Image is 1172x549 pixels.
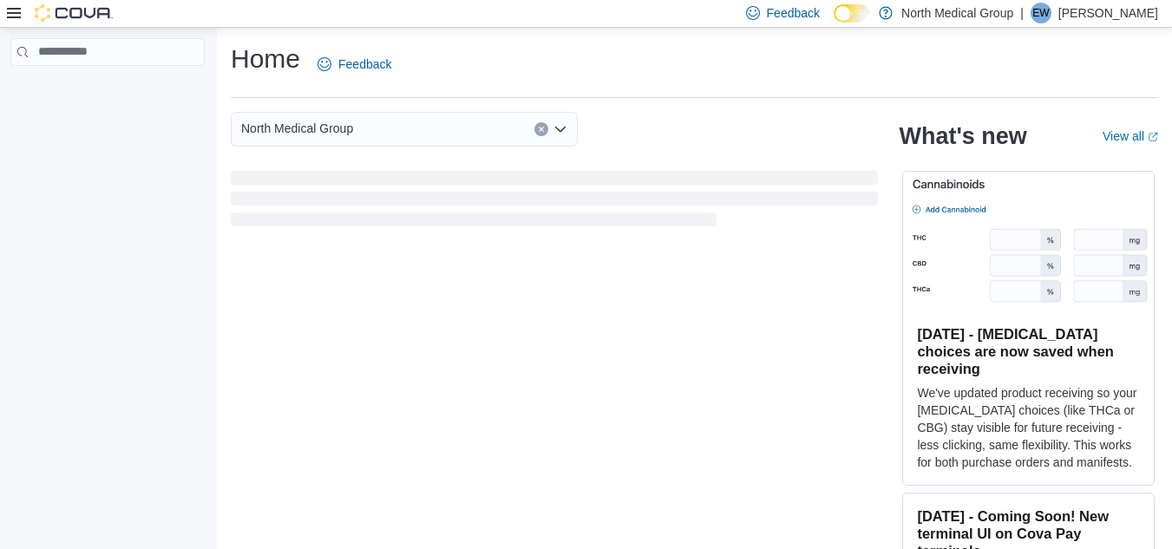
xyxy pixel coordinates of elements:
[10,69,205,111] nav: Complex example
[231,174,878,230] span: Loading
[1032,3,1049,23] span: EW
[834,4,870,23] input: Dark Mode
[311,47,398,82] a: Feedback
[917,325,1140,377] h3: [DATE] - [MEDICAL_DATA] choices are now saved when receiving
[338,56,391,73] span: Feedback
[1103,129,1158,143] a: View allExternal link
[1020,3,1024,23] p: |
[901,3,1013,23] p: North Medical Group
[899,122,1026,150] h2: What's new
[917,384,1140,471] p: We've updated product receiving so your [MEDICAL_DATA] choices (like THCa or CBG) stay visible fo...
[231,42,300,76] h1: Home
[767,4,820,22] span: Feedback
[35,4,113,22] img: Cova
[1148,132,1158,142] svg: External link
[553,122,567,136] button: Open list of options
[534,122,548,136] button: Clear input
[1031,3,1051,23] div: Eric Watson
[1058,3,1158,23] p: [PERSON_NAME]
[241,118,353,139] span: North Medical Group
